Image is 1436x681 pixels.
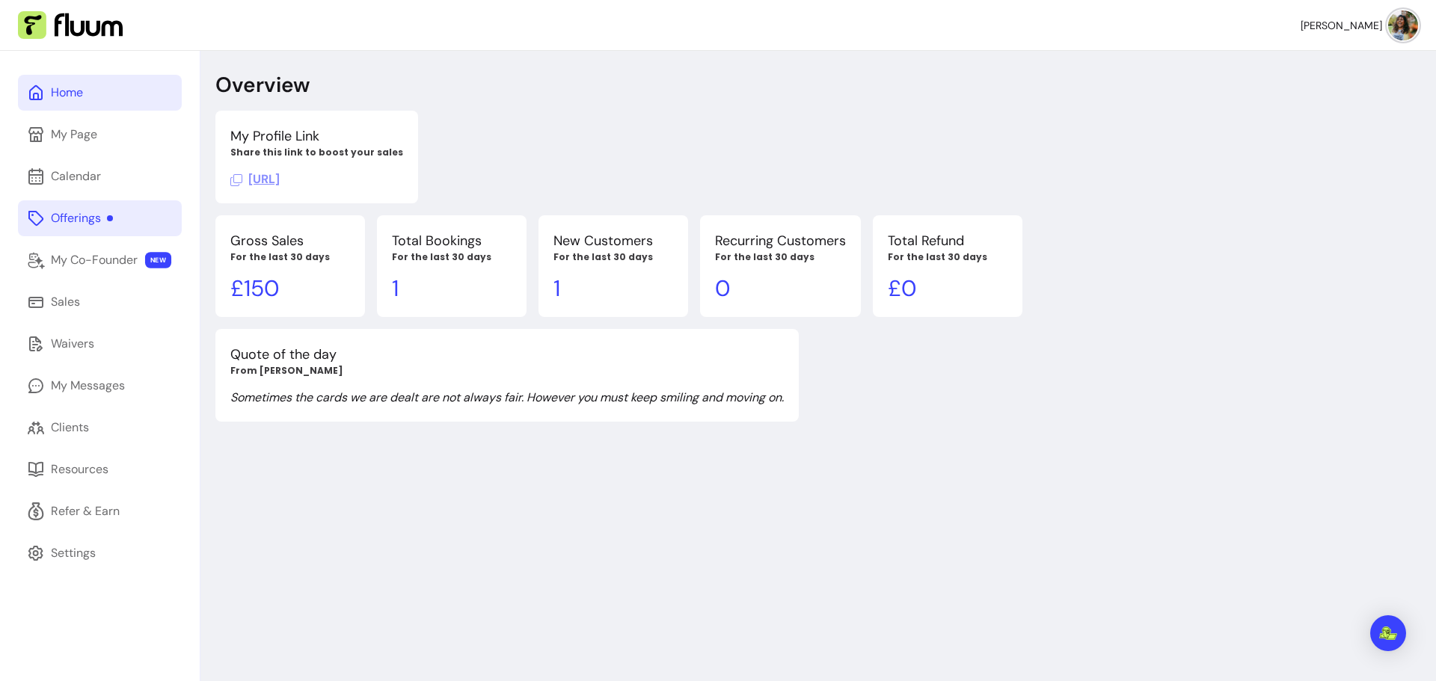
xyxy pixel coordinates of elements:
p: £ 0 [888,275,1007,302]
p: Overview [215,72,310,99]
div: My Messages [51,377,125,395]
p: For the last 30 days [230,251,350,263]
span: Click to copy [230,171,280,187]
a: My Messages [18,368,182,404]
a: Home [18,75,182,111]
a: Refer & Earn [18,493,182,529]
div: Waivers [51,335,94,353]
p: From [PERSON_NAME] [230,365,784,377]
p: New Customers [553,230,673,251]
img: avatar [1388,10,1418,40]
p: Share this link to boost your sales [230,147,403,158]
div: Settings [51,544,96,562]
div: Home [51,84,83,102]
p: Total Refund [888,230,1007,251]
p: 0 [715,275,846,302]
p: Gross Sales [230,230,350,251]
a: Settings [18,535,182,571]
div: Open Intercom Messenger [1370,615,1406,651]
p: Total Bookings [392,230,512,251]
div: My Page [51,126,97,144]
a: Offerings [18,200,182,236]
p: For the last 30 days [392,251,512,263]
img: Fluum Logo [18,11,123,40]
a: My Page [18,117,182,152]
p: My Profile Link [230,126,403,147]
p: For the last 30 days [715,251,846,263]
p: Recurring Customers [715,230,846,251]
p: 1 [392,275,512,302]
div: My Co-Founder [51,251,138,269]
div: Offerings [51,209,113,227]
a: Waivers [18,326,182,362]
a: Calendar [18,158,182,194]
p: For the last 30 days [553,251,673,263]
div: Calendar [51,167,101,185]
a: Resources [18,452,182,487]
span: NEW [145,252,171,268]
p: Quote of the day [230,344,784,365]
div: Resources [51,460,108,478]
a: Clients [18,410,182,446]
div: Clients [51,419,89,437]
p: For the last 30 days [888,251,1007,263]
a: My Co-Founder NEW [18,242,182,278]
button: avatar[PERSON_NAME] [1301,10,1418,40]
div: Refer & Earn [51,502,120,520]
p: Sometimes the cards we are dealt are not always fair. However you must keep smiling and moving on. [230,389,784,407]
p: 1 [553,275,673,302]
a: Sales [18,284,182,320]
div: Sales [51,293,80,311]
span: [PERSON_NAME] [1301,18,1382,33]
p: £ 150 [230,275,350,302]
